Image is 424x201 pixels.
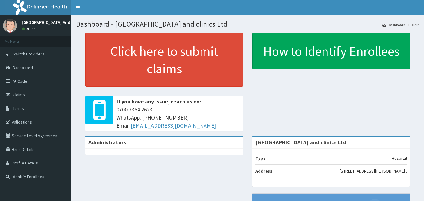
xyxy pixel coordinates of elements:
[3,19,17,33] img: User Image
[88,139,126,146] b: Administrators
[340,168,407,174] p: [STREET_ADDRESS][PERSON_NAME] .
[406,22,419,28] li: Here
[116,106,240,129] span: 0700 7354 2623 WhatsApp: [PHONE_NUMBER] Email:
[76,20,419,28] h1: Dashboard - [GEOGRAPHIC_DATA] and clinics Ltd
[13,92,25,98] span: Claims
[13,65,33,70] span: Dashboard
[255,155,266,161] b: Type
[392,155,407,161] p: Hospital
[252,33,410,69] a: How to Identify Enrollees
[116,98,201,105] b: If you have any issue, reach us on:
[255,168,272,174] b: Address
[255,139,346,146] strong: [GEOGRAPHIC_DATA] and clinics Ltd
[131,122,216,129] a: [EMAIL_ADDRESS][DOMAIN_NAME]
[22,27,37,31] a: Online
[13,106,24,111] span: Tariffs
[382,22,405,28] a: Dashboard
[85,33,243,87] a: Click here to submit claims
[22,20,84,24] p: [GEOGRAPHIC_DATA] And Clinics
[13,51,44,57] span: Switch Providers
